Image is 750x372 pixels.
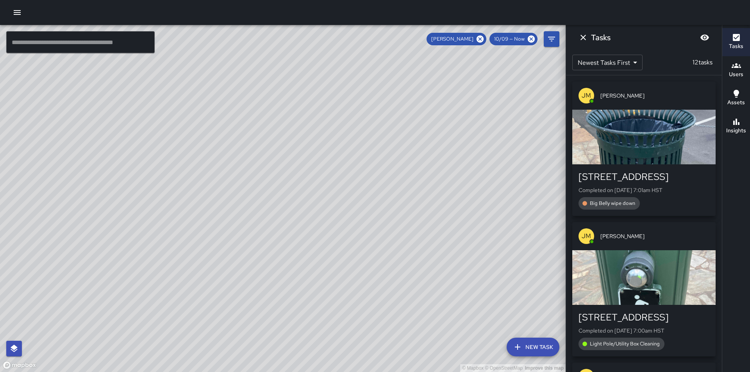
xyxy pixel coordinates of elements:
[585,340,664,348] span: Light Pole/Utility Box Cleaning
[572,55,643,70] div: Newest Tasks First
[729,42,743,51] h6: Tasks
[572,222,716,356] button: JM[PERSON_NAME][STREET_ADDRESS]Completed on [DATE] 7:00am HSTLight Pole/Utility Box Cleaning
[600,92,709,100] span: [PERSON_NAME]
[729,70,743,79] h6: Users
[489,35,529,43] span: 10/09 — Now
[579,186,709,194] p: Completed on [DATE] 7:01am HST
[585,199,640,207] span: Big Belly wipe down
[579,327,709,335] p: Completed on [DATE] 7:00am HST
[579,171,709,183] div: [STREET_ADDRESS]
[722,84,750,112] button: Assets
[722,56,750,84] button: Users
[507,338,559,356] button: New Task
[697,30,712,45] button: Blur
[727,98,745,107] h6: Assets
[579,311,709,324] div: [STREET_ADDRESS]
[489,33,537,45] div: 10/09 — Now
[582,91,591,100] p: JM
[582,231,591,241] p: JM
[726,126,746,135] h6: Insights
[572,82,716,216] button: JM[PERSON_NAME][STREET_ADDRESS]Completed on [DATE] 7:01am HSTBig Belly wipe down
[600,232,709,240] span: [PERSON_NAME]
[427,33,486,45] div: [PERSON_NAME]
[575,30,591,45] button: Dismiss
[544,31,559,47] button: Filters
[722,28,750,56] button: Tasks
[427,35,478,43] span: [PERSON_NAME]
[591,31,611,44] h6: Tasks
[722,112,750,141] button: Insights
[689,58,716,67] p: 12 tasks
